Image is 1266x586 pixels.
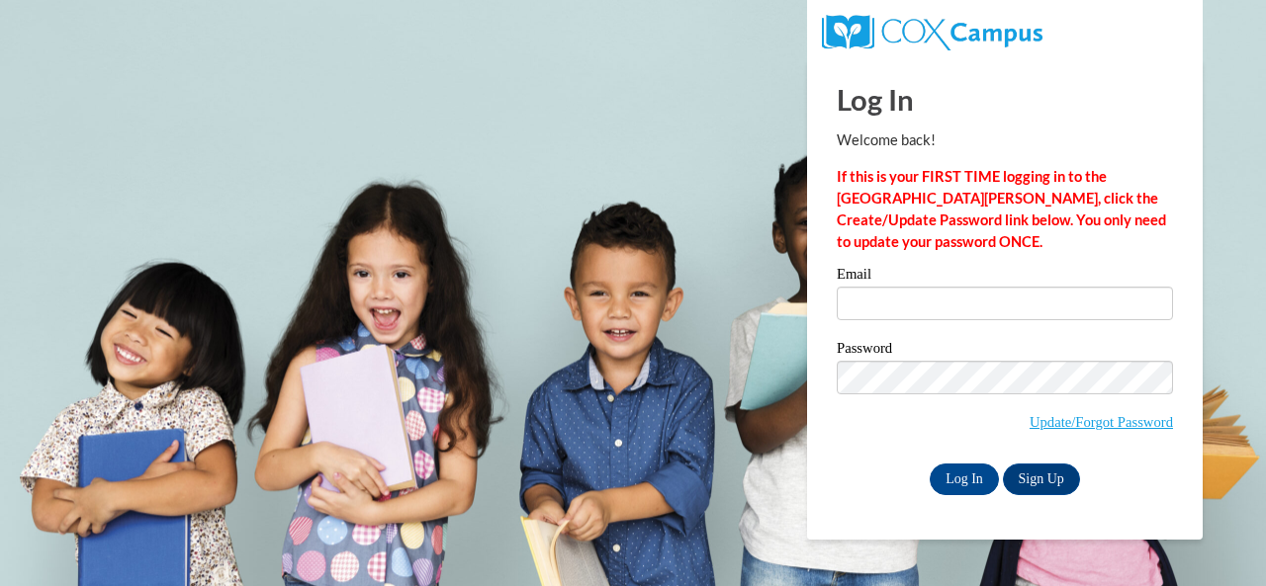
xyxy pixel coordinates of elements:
h1: Log In [837,79,1173,120]
label: Password [837,341,1173,361]
a: Sign Up [1003,463,1080,495]
p: Welcome back! [837,129,1173,151]
a: COX Campus [822,23,1042,40]
input: Log In [930,463,999,495]
a: Update/Forgot Password [1030,414,1173,430]
img: COX Campus [822,15,1042,50]
strong: If this is your FIRST TIME logging in to the [GEOGRAPHIC_DATA][PERSON_NAME], click the Create/Upd... [837,168,1166,250]
label: Email [837,267,1173,287]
